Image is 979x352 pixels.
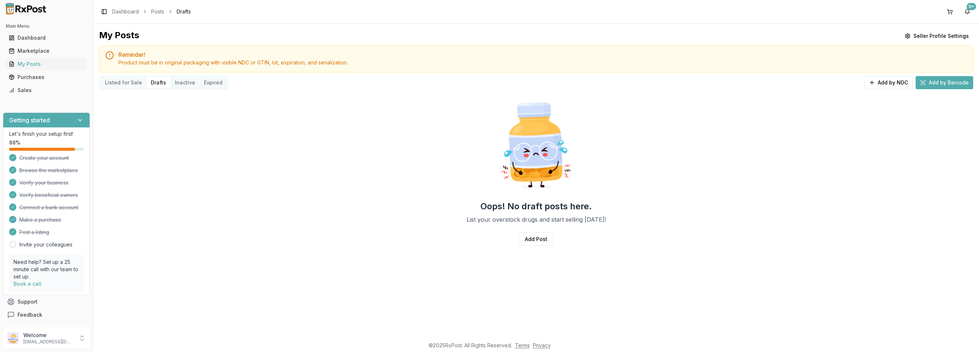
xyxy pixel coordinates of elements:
a: Purchases [6,71,87,84]
p: List your overstock drugs and start selling [DATE]! [467,215,606,224]
div: Marketplace [9,47,84,55]
button: 9+ [962,6,973,17]
button: Dashboard [3,32,90,44]
p: Need help? Set up a 25 minute call with our team to set up. [13,258,79,280]
span: Verify beneficial owners [19,191,78,199]
h5: Reminder! [118,52,967,58]
span: Post a listing [19,229,49,236]
button: Feedback [3,308,90,321]
a: My Posts [6,58,87,71]
div: Sales [9,87,84,94]
a: Posts [151,8,164,15]
h3: Getting started [9,116,50,124]
button: Drafts [146,77,170,88]
span: Connect a bank account [19,204,78,211]
span: Feedback [17,311,42,319]
a: Book a call [13,281,42,287]
span: 88 % [9,139,20,146]
a: Invite your colleagues [19,241,72,248]
a: Add Post [519,233,554,246]
h2: Main Menu [6,23,87,29]
span: Verify your business [19,179,68,186]
div: Purchases [9,74,84,81]
h2: Oops! No draft posts here. [480,201,592,212]
a: Marketplace [6,44,87,58]
nav: breadcrumb [112,8,191,15]
button: Seller Profile Settings [900,29,973,43]
button: Expired [200,77,227,88]
img: User avatar [7,332,19,344]
a: Dashboard [6,31,87,44]
div: My Posts [9,60,84,68]
button: Purchases [3,71,90,83]
button: Support [3,295,90,308]
a: Privacy [533,342,551,348]
button: Sales [3,84,90,96]
button: Inactive [170,77,200,88]
p: [EMAIL_ADDRESS][DOMAIN_NAME] [23,339,74,345]
p: Let's finish your setup first! [9,130,84,138]
span: Browse the marketplace [19,167,78,174]
button: Add by Barcode [916,76,973,89]
span: Drafts [177,8,191,15]
p: Welcome [23,332,74,339]
span: Create your account [19,154,69,162]
button: Add by NDC [864,76,913,89]
div: 9+ [967,3,976,10]
button: My Posts [3,58,90,70]
button: Marketplace [3,45,90,57]
a: Terms [515,342,530,348]
span: Make a purchase [19,216,61,224]
div: Product must be in original packaging with visible NDC or GTIN, lot, expiration, and serialization. [118,59,967,66]
div: My Posts [99,29,139,43]
img: RxPost Logo [3,3,50,15]
img: Sad Pill Bottle [489,99,583,192]
button: Listed for Sale [101,77,146,88]
iframe: Intercom live chat [954,327,972,345]
div: Dashboard [9,34,84,41]
a: Dashboard [112,8,139,15]
a: Sales [6,84,87,97]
